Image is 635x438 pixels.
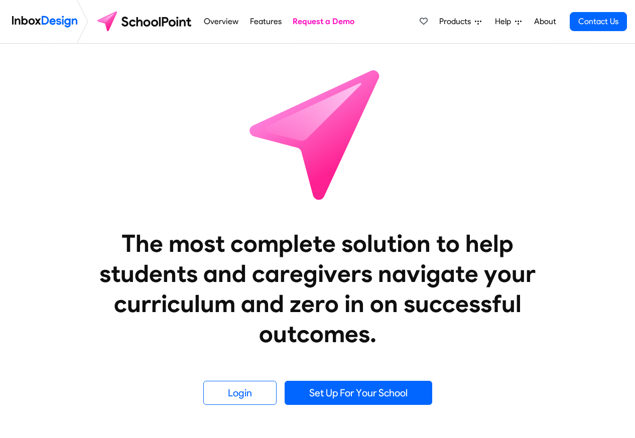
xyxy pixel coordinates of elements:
[201,12,241,32] a: Overview
[531,12,559,32] a: About
[203,381,277,405] a: Login
[227,44,408,224] img: icon_schoolpoint.svg
[290,12,357,32] a: Request a Demo
[570,12,627,31] a: Contact Us
[92,10,198,34] img: schoolpoint logo
[247,12,284,32] a: Features
[435,12,485,32] a: Products
[79,228,556,349] heading: The most complete solution to help students and caregivers navigate your curriculum and zero in o...
[285,381,432,405] a: Set Up For Your School
[491,12,526,32] a: Help
[495,16,515,28] span: Help
[439,16,475,28] span: Products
